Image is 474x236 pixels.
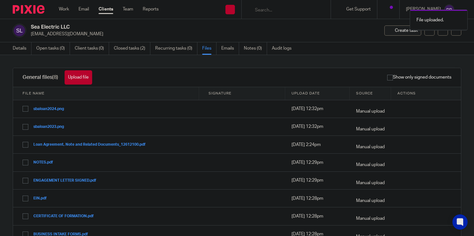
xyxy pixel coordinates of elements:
[33,178,101,183] button: ENGAGEMENT LETTER SIGNED.pdf
[292,106,343,112] p: [DATE] 12:32pm
[13,24,26,37] img: svg%3E
[23,74,58,81] h1: General files
[244,42,267,55] a: Notes (0)
[438,195,443,202] a: Download
[384,25,421,36] a: Create task
[59,6,69,12] a: Work
[52,75,58,80] span: (8)
[438,106,443,112] a: Download
[356,139,385,150] p: Manual upload
[99,6,113,12] a: Clients
[209,92,231,95] span: Signature
[19,175,31,187] input: Select
[114,42,150,55] a: Closed tasks (2)
[33,196,52,201] button: EIN.pdf
[438,213,443,219] a: Download
[19,121,31,133] input: Select
[23,92,45,95] span: File name
[356,211,385,222] p: Manual upload
[65,70,92,85] button: Upload file
[292,159,343,166] p: [DATE] 12:29pm
[19,139,31,151] input: Select
[292,92,320,95] span: Upload date
[356,175,385,186] p: Manual upload
[33,214,99,219] button: CERTIFICATE OF FORMATION.pdf
[36,42,70,55] a: Open tasks (0)
[13,42,31,55] a: Details
[143,6,159,12] a: Reports
[356,92,373,95] span: Source
[356,193,385,204] p: Manual upload
[221,42,239,55] a: Emails
[438,142,443,148] a: Download
[356,103,385,115] p: Manual upload
[202,42,216,55] a: Files
[31,24,306,31] h2: Sea Electric LLC
[292,123,343,130] p: [DATE] 12:32pm
[387,74,451,80] span: Show only signed documents
[444,4,454,15] img: svg%3E
[292,177,343,184] p: [DATE] 12:29pm
[438,177,443,184] a: Download
[292,142,343,148] p: [DATE] 2:24pm
[155,42,197,55] a: Recurring tasks (0)
[79,6,89,12] a: Email
[19,103,31,115] input: Select
[19,210,31,222] input: Select
[292,195,343,202] p: [DATE] 12:28pm
[438,123,443,130] a: Download
[397,92,416,95] span: Actions
[33,125,69,129] button: sbaloan2023.png
[123,6,133,12] a: Team
[19,156,31,169] input: Select
[272,42,296,55] a: Audit logs
[13,5,45,14] img: Pixie
[33,160,58,165] button: NOTES.pdf
[75,42,109,55] a: Client tasks (0)
[438,159,443,166] a: Download
[33,107,69,111] button: sbaloan2024.png
[33,142,150,147] button: Loan Agreement, Note and Related Documents_12612100.pdf
[292,213,343,219] p: [DATE] 12:28pm
[356,121,385,132] p: Manual upload
[416,17,444,23] p: File uploaded.
[19,192,31,205] input: Select
[31,31,375,37] p: [EMAIL_ADDRESS][DOMAIN_NAME]
[356,157,385,168] p: Manual upload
